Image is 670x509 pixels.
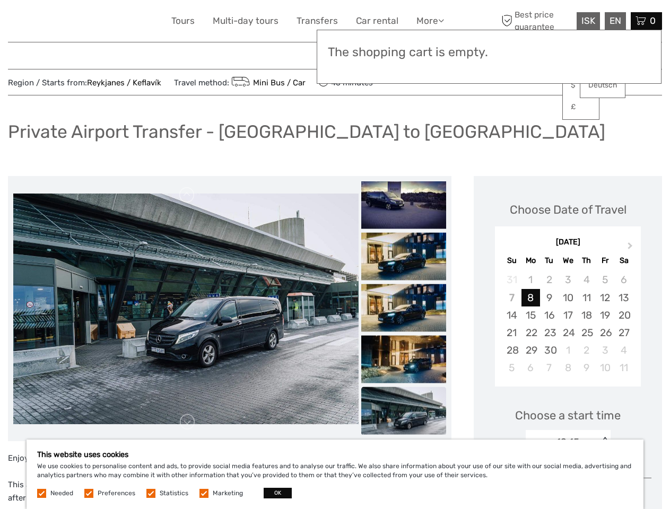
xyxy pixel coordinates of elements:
[521,306,540,324] div: Choose Monday, September 15th, 2025
[98,489,135,498] label: Preferences
[521,271,540,288] div: Not available Monday, September 1st, 2025
[581,15,595,26] span: ISK
[614,271,633,288] div: Not available Saturday, September 6th, 2025
[510,201,627,218] div: Choose Date of Travel
[540,341,559,359] div: Choose Tuesday, September 30th, 2025
[171,13,195,29] a: Tours
[577,271,596,288] div: Not available Thursday, September 4th, 2025
[502,341,521,359] div: Choose Sunday, September 28th, 2025
[614,289,633,306] div: Choose Saturday, September 13th, 2025
[8,121,605,143] h1: Private Airport Transfer - [GEOGRAPHIC_DATA] to [GEOGRAPHIC_DATA]
[502,289,521,306] div: Not available Sunday, September 7th, 2025
[540,324,559,341] div: Choose Tuesday, September 23rd, 2025
[623,240,640,257] button: Next Month
[502,324,521,341] div: Choose Sunday, September 21st, 2025
[356,13,398,29] a: Car rental
[15,19,120,27] p: We're away right now. Please check back later!
[614,253,633,268] div: Sa
[297,13,338,29] a: Transfers
[8,77,161,89] span: Region / Starts from:
[577,324,596,341] div: Choose Thursday, September 25th, 2025
[596,289,614,306] div: Choose Friday, September 12th, 2025
[8,478,451,505] p: This airport transfer will take you to your destination of choice. Your driver will be waiting fo...
[502,306,521,324] div: Choose Sunday, September 14th, 2025
[556,435,579,449] div: 19:15
[521,324,540,341] div: Choose Monday, September 22nd, 2025
[559,253,577,268] div: We
[577,341,596,359] div: Choose Thursday, October 2nd, 2025
[540,271,559,288] div: Not available Tuesday, September 2nd, 2025
[614,341,633,359] div: Choose Saturday, October 4th, 2025
[648,15,657,26] span: 0
[540,289,559,306] div: Choose Tuesday, September 9th, 2025
[559,271,577,288] div: Not available Wednesday, September 3rd, 2025
[559,324,577,341] div: Choose Wednesday, September 24th, 2025
[540,306,559,324] div: Choose Tuesday, September 16th, 2025
[521,253,540,268] div: Mo
[361,387,446,435] img: 378a844c036c45d2993344ad2d676681_slider_thumbnail.jpeg
[596,359,614,376] div: Choose Friday, October 10th, 2025
[502,359,521,376] div: Choose Sunday, October 5th, 2025
[213,489,243,498] label: Marketing
[521,359,540,376] div: Choose Monday, October 6th, 2025
[13,194,359,424] img: 378a844c036c45d2993344ad2d676681_main_slider.jpeg
[229,78,306,87] a: Mini Bus / Car
[596,324,614,341] div: Choose Friday, September 26th, 2025
[160,489,188,498] label: Statistics
[559,306,577,324] div: Choose Wednesday, September 17th, 2025
[264,488,292,498] button: OK
[540,253,559,268] div: Tu
[361,233,446,280] img: bb7e82e5124145e5901701764a956d0f_slider_thumbnail.jpg
[8,452,451,466] p: Enjoy the comfort of being picked up by a private driver straight from the welcome hall at the ai...
[614,324,633,341] div: Choose Saturday, September 27th, 2025
[577,306,596,324] div: Choose Thursday, September 18th, 2025
[521,341,540,359] div: Choose Monday, September 29th, 2025
[174,75,306,90] span: Travel method:
[416,13,444,29] a: More
[559,359,577,376] div: Choose Wednesday, October 8th, 2025
[600,437,609,448] div: < >
[50,489,73,498] label: Needed
[502,271,521,288] div: Not available Sunday, August 31st, 2025
[498,271,637,376] div: month 2025-09
[563,76,599,95] a: $
[540,359,559,376] div: Choose Tuesday, October 7th, 2025
[213,13,279,29] a: Multi-day tours
[614,359,633,376] div: Choose Saturday, October 11th, 2025
[577,289,596,306] div: Choose Thursday, September 11th, 2025
[596,253,614,268] div: Fr
[502,253,521,268] div: Su
[577,253,596,268] div: Th
[596,306,614,324] div: Choose Friday, September 19th, 2025
[563,98,599,117] a: £
[559,341,577,359] div: Choose Wednesday, October 1st, 2025
[499,9,574,32] span: Best price guarantee
[521,289,540,306] div: Choose Monday, September 8th, 2025
[577,359,596,376] div: Choose Thursday, October 9th, 2025
[515,407,621,424] span: Choose a start time
[361,336,446,383] img: 71aa0f482582449abdb268dcf9e3cf8a_slider_thumbnail.jpeg
[122,16,135,29] button: Open LiveChat chat widget
[361,284,446,332] img: 6753475544474535b87e047c1beee227_slider_thumbnail.jpeg
[495,237,641,248] div: [DATE]
[614,306,633,324] div: Choose Saturday, September 20th, 2025
[361,181,446,229] img: b0440060a96740b0b900286ee658dd10_slider_thumbnail.jpeg
[596,341,614,359] div: Choose Friday, October 3rd, 2025
[605,12,626,30] div: EN
[596,271,614,288] div: Not available Friday, September 5th, 2025
[580,76,625,95] a: Deutsch
[328,45,650,60] h3: The shopping cart is empty.
[37,450,633,459] h5: This website uses cookies
[559,289,577,306] div: Choose Wednesday, September 10th, 2025
[27,440,643,509] div: We use cookies to personalise content and ads, to provide social media features and to analyse ou...
[87,78,161,87] a: Reykjanes / Keflavík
